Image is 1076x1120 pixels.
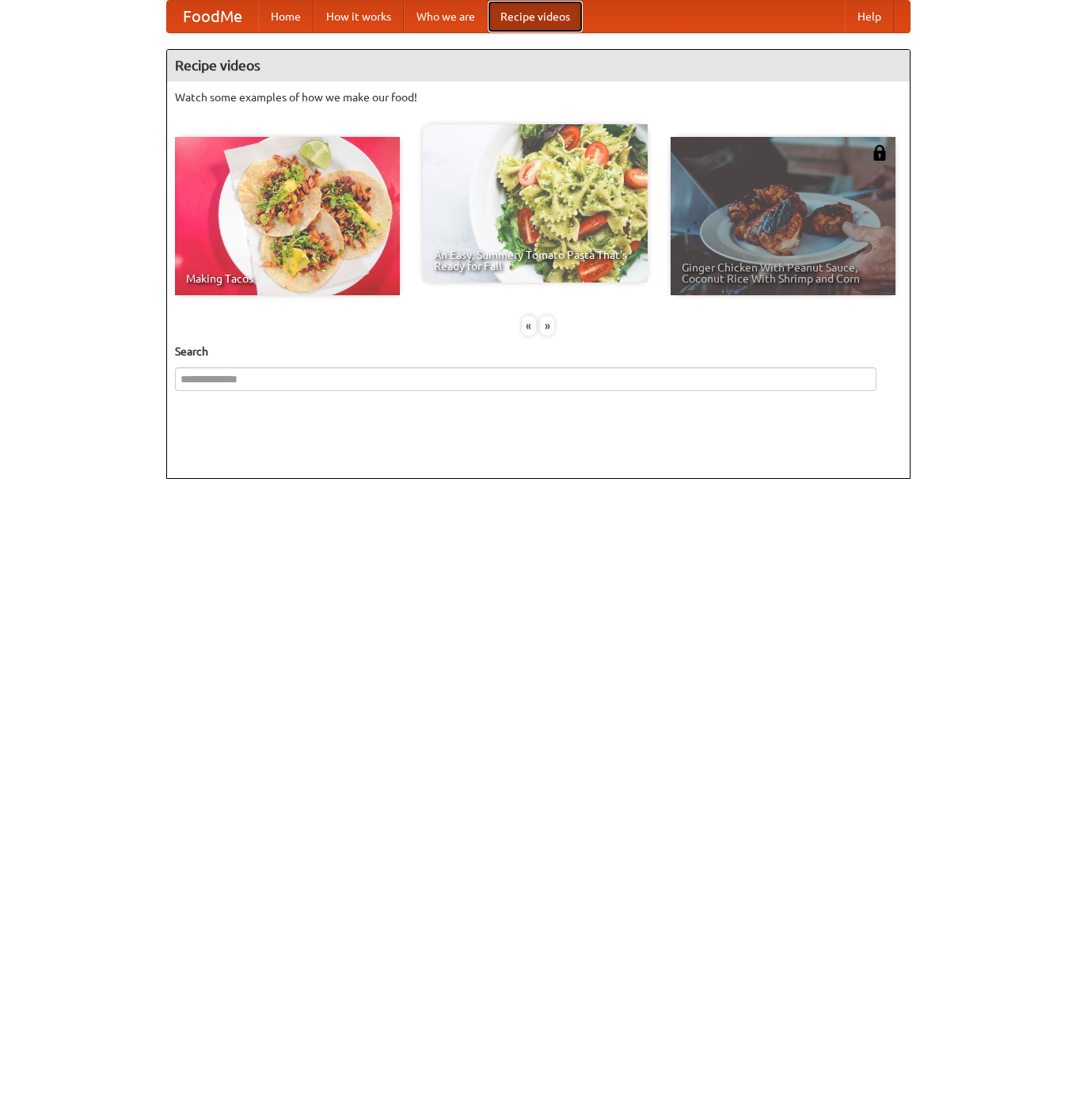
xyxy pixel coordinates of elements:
a: FoodMe [167,1,258,32]
a: An Easy, Summery Tomato Pasta That's Ready for Fall [423,124,648,283]
a: How it works [314,1,404,32]
h5: Search [175,344,902,359]
div: « [522,316,536,336]
a: Who we are [404,1,488,32]
p: Watch some examples of how we make our food! [175,89,902,105]
span: An Easy, Summery Tomato Pasta That's Ready for Fall [434,249,637,271]
img: 483408.png [872,145,888,161]
h4: Recipe videos [167,50,910,82]
div: » [540,316,554,336]
a: Recipe videos [488,1,583,32]
span: Making Tacos [186,273,389,284]
a: Making Tacos [175,137,400,295]
a: Home [258,1,314,32]
a: Help [845,1,894,32]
